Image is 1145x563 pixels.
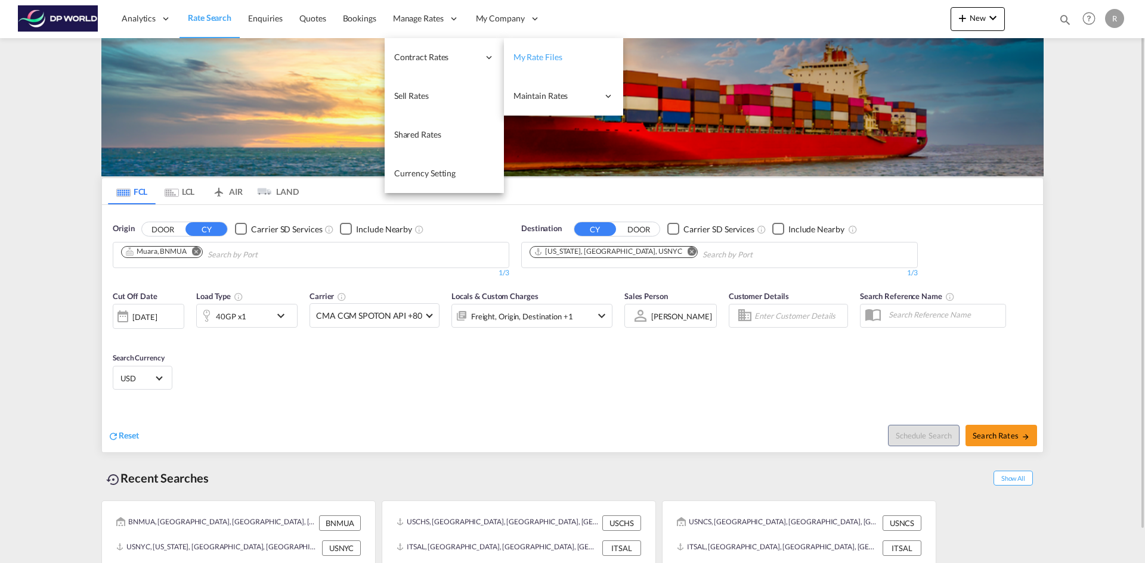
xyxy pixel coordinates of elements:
md-icon: icon-airplane [212,185,226,194]
a: Shared Rates [385,116,504,154]
span: Search Reference Name [860,291,955,301]
div: Carrier SD Services [251,223,322,235]
span: Shared Rates [394,129,441,139]
div: icon-magnify [1059,13,1072,31]
a: Sell Rates [385,77,504,116]
a: Currency Setting [385,154,504,193]
button: DOOR [618,222,660,236]
div: ITSAL [883,540,921,556]
md-icon: Unchecked: Search for CY (Container Yard) services for all selected carriers.Checked : Search for... [757,225,766,234]
button: icon-plus 400-fgNewicon-chevron-down [951,7,1005,31]
div: [DATE] [113,304,184,329]
a: My Rate Files [504,38,623,77]
div: ITSAL [602,540,641,556]
span: Quotes [299,13,326,23]
span: Customer Details [729,291,789,301]
md-icon: icon-refresh [108,431,119,441]
div: Help [1079,8,1105,30]
img: c08ca190194411f088ed0f3ba295208c.png [18,5,98,32]
md-icon: icon-arrow-right [1022,433,1030,441]
md-tab-item: LCL [156,178,203,204]
div: Carrier SD Services [683,223,754,235]
span: Carrier [310,291,346,301]
span: Sell Rates [394,91,429,101]
div: New York, NY, USNYC [534,247,682,257]
button: Remove [184,247,202,259]
span: Bookings [343,13,376,23]
md-icon: icon-chevron-down [274,309,294,323]
span: My Rate Files [513,52,562,62]
span: Contract Rates [394,51,479,63]
button: DOOR [142,222,184,236]
md-checkbox: Checkbox No Ink [235,223,322,235]
span: Rate Search [188,13,231,23]
input: Search Reference Name [883,306,1005,324]
div: ITSAL, Salerno, Italy, Southern Europe, Europe [677,540,880,556]
div: Include Nearby [356,223,412,235]
md-icon: The selected Trucker/Carrierwill be displayed in the rate results If the rates are from another f... [337,292,346,301]
button: CY [185,222,227,236]
span: Cut Off Date [113,291,157,301]
md-select: Sales Person: Rosa Paczynski [650,307,713,325]
md-icon: icon-plus 400-fg [955,11,970,25]
span: Help [1079,8,1099,29]
div: USNYC, New York, NY, United States, North America, Americas [116,540,319,556]
md-pagination-wrapper: Use the left and right arrow keys to navigate between tabs [108,178,299,204]
div: Press delete to remove this chip. [125,247,189,257]
div: USCHS [602,515,641,531]
span: Search Rates [973,431,1030,440]
span: Analytics [122,13,156,24]
div: USNCS [883,515,921,531]
md-checkbox: Checkbox No Ink [772,223,844,235]
span: Reset [119,430,139,440]
input: Chips input. [208,245,321,265]
span: Load Type [196,291,243,301]
div: Press delete to remove this chip. [534,247,684,257]
input: Enter Customer Details [754,307,844,325]
md-icon: Unchecked: Search for CY (Container Yard) services for all selected carriers.Checked : Search for... [324,225,334,234]
span: Show All [994,471,1033,486]
button: CY [574,222,616,236]
span: Locals & Custom Charges [451,291,539,301]
span: Enquiries [248,13,283,23]
button: Search Ratesicon-arrow-right [965,425,1037,446]
span: Sales Person [624,291,668,301]
div: 1/3 [113,268,509,278]
span: New [955,13,1000,23]
div: BNMUA [319,515,361,531]
img: LCL+%26+FCL+BACKGROUND.png [101,38,1044,176]
div: USNYC [322,540,361,556]
div: Include Nearby [788,223,844,235]
div: Contract Rates [385,38,504,77]
md-icon: icon-information-outline [234,292,243,301]
span: Maintain Rates [513,90,598,102]
md-select: Select Currency: $ USDUnited States Dollar [119,369,166,387]
div: ITSAL, Salerno, Italy, Southern Europe, Europe [397,540,599,556]
div: 1/3 [521,268,918,278]
md-tab-item: LAND [251,178,299,204]
div: OriginDOOR CY Checkbox No InkUnchecked: Search for CY (Container Yard) services for all selected ... [102,205,1043,452]
div: [DATE] [132,312,157,322]
div: USNCS, Charleston, NC, United States, North America, Americas [677,515,880,531]
md-icon: Your search will be saved by the below given name [945,292,955,301]
div: BNMUA, Muara, Brunei Darussalam, South East Asia, Asia Pacific [116,515,316,531]
md-icon: Unchecked: Ignores neighbouring ports when fetching rates.Checked : Includes neighbouring ports w... [848,225,858,234]
span: Currency Setting [394,168,456,178]
md-icon: icon-chevron-down [986,11,1000,25]
md-checkbox: Checkbox No Ink [340,223,412,235]
div: R [1105,9,1124,28]
md-icon: icon-magnify [1059,13,1072,26]
div: 40GP x1icon-chevron-down [196,304,298,328]
div: Recent Searches [101,465,213,492]
md-datepicker: Select [113,328,122,344]
input: Chips input. [703,245,816,265]
span: USD [120,373,154,384]
div: Muara, BNMUA [125,247,187,257]
span: CMA CGM SPOTON API +80 [316,310,422,322]
div: [PERSON_NAME] [651,312,712,321]
md-checkbox: Checkbox No Ink [667,223,754,235]
div: USCHS, Charleston, SC, United States, North America, Americas [397,515,599,531]
span: My Company [476,13,525,24]
md-tab-item: AIR [203,178,251,204]
button: Remove [679,247,697,259]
